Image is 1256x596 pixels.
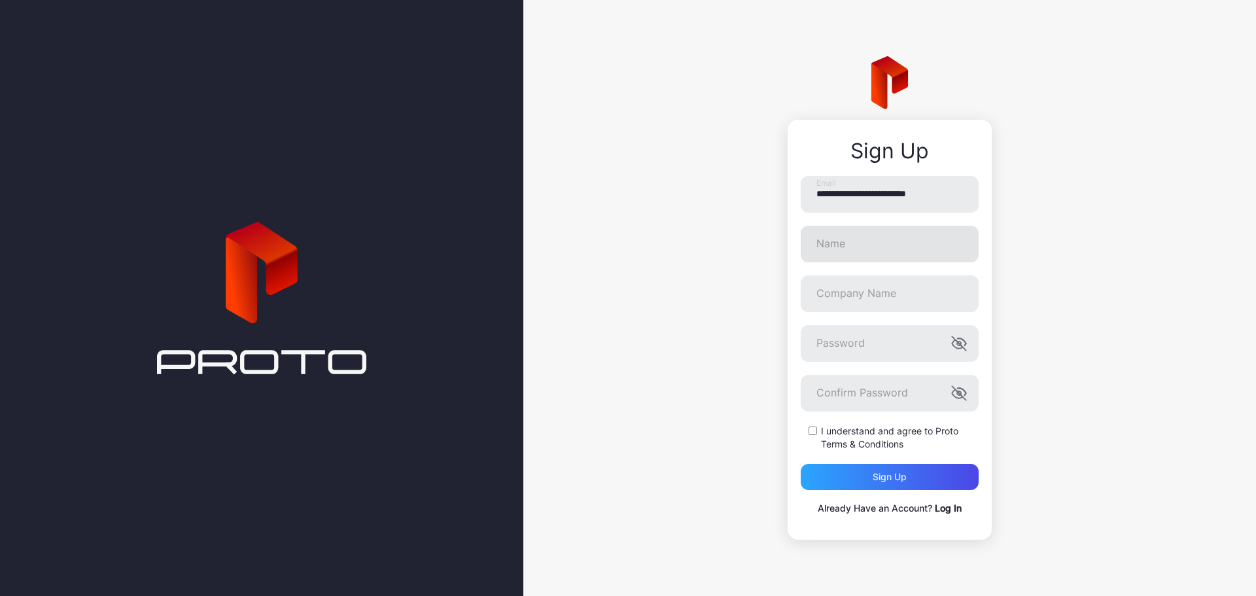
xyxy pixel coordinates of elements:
p: Already Have an Account? [801,500,979,516]
button: Password [951,336,967,351]
input: Confirm Password [801,375,979,412]
button: Sign up [801,464,979,490]
a: Log In [935,502,962,514]
input: Password [801,325,979,362]
label: I understand and agree to [821,425,979,451]
div: Sign up [873,472,907,482]
input: Name [801,226,979,262]
button: Confirm Password [951,385,967,401]
div: Sign Up [801,139,979,163]
input: Company Name [801,275,979,312]
input: Email [801,176,979,213]
a: Proto Terms & Conditions [821,425,958,449]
